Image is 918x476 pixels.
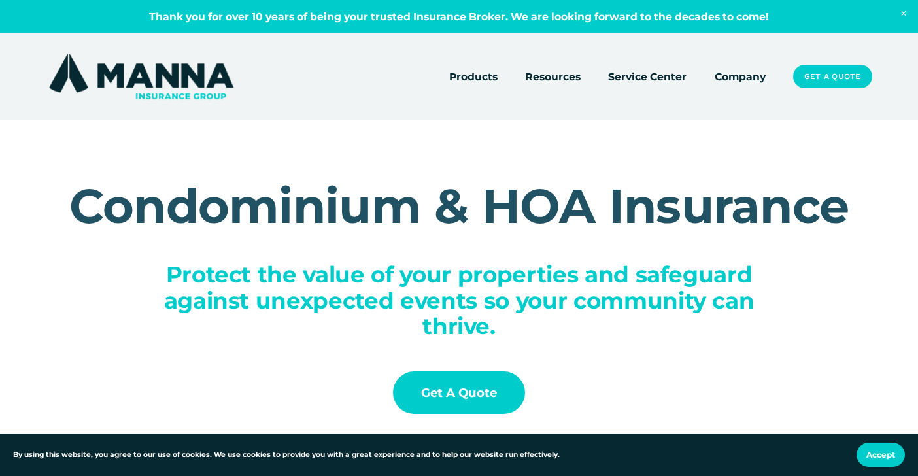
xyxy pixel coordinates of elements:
span: Condominium & HOA Insurance [69,177,849,235]
span: Products [449,69,498,85]
a: Service Center [608,67,687,86]
a: Get a Quote [393,371,524,414]
strong: Protect the value of your properties and safeguard against unexpected events so your community ca... [164,261,761,339]
a: Company [715,67,766,86]
img: Manna Insurance Group [46,51,236,102]
span: Resources [525,69,581,85]
span: Accept [866,450,895,460]
a: Get a Quote [793,65,872,88]
button: Accept [857,443,905,467]
p: By using this website, you agree to our use of cookies. We use cookies to provide you with a grea... [13,449,560,460]
a: folder dropdown [525,67,581,86]
a: folder dropdown [449,67,498,86]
